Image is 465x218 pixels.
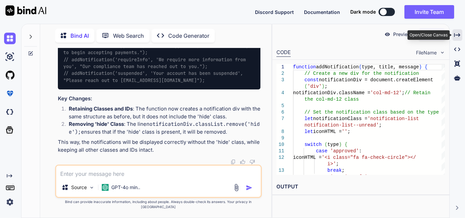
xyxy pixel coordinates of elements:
div: 8 [276,129,284,135]
img: premium [4,88,16,99]
li: : The function now creates a notification div with the same structure as before, but it does not ... [63,105,260,120]
span: ; [342,168,344,173]
span: notification-list--unread' [305,122,379,128]
img: githubLight [4,69,16,81]
button: Discord Support [255,9,294,16]
img: chevron down [439,50,445,55]
span: { [425,64,428,70]
span: ; [336,161,339,167]
img: copy [230,159,236,165]
span: ) [419,64,422,70]
span: // addNotification('suspended', 'Your account has been suspended', "Please reach out to [EMAIL_AD... [63,70,246,83]
p: GPT-4o min.. [111,184,140,191]
p: Bind AI [70,32,89,40]
p: Web Search [113,32,144,40]
div: 10 [276,141,284,148]
div: 3 [276,77,284,83]
span: Documentation [304,9,340,15]
span: // addNotification('requireInfo', 'We require more information from you', "Our compliance team ha... [63,56,248,69]
img: attachment [233,184,240,191]
div: 2 [276,70,284,77]
span: ; [348,129,350,134]
p: This way, the notifications will be displayed correctly without the 'hide' class, while keeping a... [58,138,260,154]
button: Invite Team [404,5,454,19]
img: Pick Models [89,185,95,190]
p: Code Generator [168,32,209,40]
button: Documentation [304,9,340,16]
span: ; [324,84,327,89]
span: type, title, message [362,64,419,70]
span: ( [324,142,327,147]
strong: Removing 'hide' Class [69,121,124,127]
span: // Create a new div for the notification [305,71,419,76]
span: notificationClass = [313,116,368,121]
div: 9 [276,135,284,141]
div: 5 [276,103,284,109]
span: '' [342,129,348,134]
span: let [305,116,313,121]
span: { [344,142,347,147]
span: iconHTML = [293,155,322,160]
span: FileName [416,49,437,56]
div: Open/Close Canvas [407,30,450,40]
span: '<i class="fa fa-check-circle"></ [322,155,416,160]
div: 1 [276,64,284,70]
img: ai-studio [4,51,16,63]
img: icon [246,184,253,191]
div: 14 [276,174,284,180]
p: Preview [393,31,412,38]
code: notificationDiv.classList.remove('hide'); [69,121,260,135]
span: iconHTML = [313,129,342,134]
span: case [316,148,327,154]
span: // Set the notification class based on the type [305,110,439,115]
span: notificationDiv = document.createElement [319,77,433,83]
span: const [305,77,319,83]
span: the col-md-12 class [305,97,359,102]
span: : [359,148,362,154]
span: case [316,174,327,180]
p: Source [71,184,87,191]
span: 'notification-list [367,116,419,121]
span: : [367,174,370,180]
span: i>' [327,161,336,167]
div: 13 [276,167,284,174]
img: settings [4,196,16,208]
div: 7 [276,116,284,122]
span: notificationDiv.className = [293,90,370,96]
span: 'col-md-12' [370,90,402,96]
span: // addNotification('approved', 'Account approved', "You're now ready to begin accepting payments."); [63,43,251,55]
div: 11 [276,148,284,154]
span: break [327,168,342,173]
span: 'requireInfo' [330,174,367,180]
span: Dark mode [350,9,376,15]
img: like [240,159,245,165]
p: Bind can provide inaccurate information, including about people. Always double-check its answers.... [55,199,262,209]
div: 12 [276,154,284,161]
h2: OUTPUT [272,179,449,195]
img: GPT-4o mini [102,184,109,191]
span: 'approved' [330,148,359,154]
span: ) [322,84,324,89]
img: chat [4,33,16,44]
div: 4 [276,90,284,96]
span: addNotification [316,64,359,70]
span: Discord Support [255,9,294,15]
span: ; [379,122,382,128]
span: ; [402,90,404,96]
img: Bind AI [5,5,46,16]
strong: Retaining Classes and IDs [69,105,133,112]
span: function [293,64,316,70]
img: dislike [250,159,255,165]
span: ( [305,84,307,89]
span: let [305,129,313,134]
li: : The line ensures that if the 'hide' class is present, it will be removed. [63,120,260,136]
span: 'div' [307,84,322,89]
img: preview [384,31,390,37]
span: // Retain [405,90,431,96]
img: darkCloudIdeIcon [4,106,16,118]
span: type [327,142,339,147]
span: ) [339,142,341,147]
span: switch [305,142,322,147]
div: CODE [276,49,291,57]
span: ( [359,64,362,70]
